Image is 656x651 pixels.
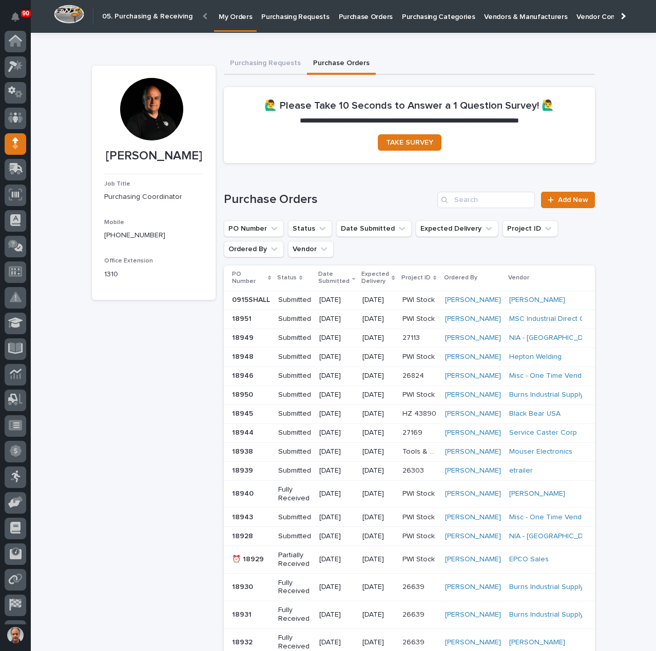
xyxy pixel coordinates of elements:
a: [PERSON_NAME] [445,372,501,380]
button: Vendor [288,241,334,257]
p: 18943 [232,511,255,522]
tr: 1893018930 Fully Received[DATE][DATE]2663926639 [PERSON_NAME] Burns Industrial Supply Co Inc [224,574,599,601]
p: Submitted [278,334,311,342]
p: PWI Stock [402,313,437,323]
a: Add New [541,192,595,208]
p: 18940 [232,487,256,498]
p: Date Submitted [318,269,350,288]
a: NIA - [GEOGRAPHIC_DATA][US_STATE] Axle [509,334,653,342]
p: 18945 [232,408,255,418]
a: Black Bear USA [509,410,561,418]
span: Job Title [104,181,130,187]
tr: 1894418944 Submitted[DATE][DATE]2716927169 [PERSON_NAME] Service Caster Corp [224,423,599,442]
p: Submitted [278,372,311,380]
a: [PERSON_NAME] [445,447,501,456]
p: 90 [23,10,29,17]
a: [PERSON_NAME] [445,353,501,361]
p: [DATE] [319,410,354,418]
tr: 1895018950 Submitted[DATE][DATE]PWI StockPWI Stock [PERSON_NAME] Burns Industrial Supply Co Inc [224,385,599,404]
p: [DATE] [362,513,394,522]
a: [PERSON_NAME] [509,296,565,304]
p: 18932 [232,636,255,647]
a: NIA - [GEOGRAPHIC_DATA][US_STATE] Axle [509,532,653,541]
button: Expected Delivery [416,220,498,237]
p: Fully Received [278,606,311,623]
tr: 1895118951 Submitted[DATE][DATE]PWI StockPWI Stock [PERSON_NAME] MSC Industrial Direct Co Inc [224,310,599,329]
p: Fully Received [278,485,311,503]
tr: 1894318943 Submitted[DATE][DATE]PWI StockPWI Stock [PERSON_NAME] Misc - One Time Vender [224,508,599,527]
p: PO Number [232,269,265,288]
span: TAKE SURVEY [386,139,433,146]
tr: 1894018940 Fully Received[DATE][DATE]PWI StockPWI Stock [PERSON_NAME] [PERSON_NAME] [224,480,599,508]
p: [DATE] [362,555,394,564]
span: Mobile [104,219,124,226]
a: [PERSON_NAME] [445,429,501,437]
p: Status [277,272,297,283]
p: [DATE] [319,447,354,456]
p: [DATE] [362,429,394,437]
p: Submitted [278,532,311,541]
p: 18951 [232,313,254,323]
tr: ⏰ 18929⏰ 18929 Partially Received[DATE][DATE]PWI StockPWI Stock [PERSON_NAME] EPCO Sales [224,546,599,574]
p: Fully Received [278,579,311,596]
p: [DATE] [362,410,394,418]
p: 18939 [232,464,255,475]
a: Misc - One Time Vender [509,513,589,522]
p: Fully Received [278,634,311,651]
p: [DATE] [319,334,354,342]
a: [PERSON_NAME] [445,638,501,647]
p: Ordered By [444,272,477,283]
a: [PERSON_NAME] [445,334,501,342]
tr: 1892818928 Submitted[DATE][DATE]PWI StockPWI Stock [PERSON_NAME] NIA - [GEOGRAPHIC_DATA][US_STATE... [224,527,599,546]
p: PWI Stock [402,553,437,564]
a: Burns Industrial Supply Co Inc [509,611,607,619]
p: 26303 [402,464,426,475]
p: 18949 [232,332,256,342]
p: HZ 43890 [402,408,438,418]
p: [DATE] [362,372,394,380]
h1: Purchase Orders [224,192,433,207]
button: Project ID [503,220,558,237]
p: Submitted [278,315,311,323]
tr: 1894818948 Submitted[DATE][DATE]PWI StockPWI Stock [PERSON_NAME] Hepton Welding [224,348,599,367]
tr: 1894618946 Submitted[DATE][DATE]2682426824 [PERSON_NAME] Misc - One Time Vender [224,367,599,385]
a: etrailer [509,466,533,475]
p: [DATE] [362,315,394,323]
p: Expected Delivery [361,269,389,288]
a: EPCO Sales [509,555,549,564]
p: PWI Stock [402,511,437,522]
p: [DATE] [319,429,354,437]
tr: 1893118931 Fully Received[DATE][DATE]2663926639 [PERSON_NAME] Burns Industrial Supply Co Inc [224,601,599,628]
a: [PERSON_NAME] [445,513,501,522]
a: MSC Industrial Direct Co Inc [509,315,601,323]
a: [PHONE_NUMBER] [104,232,165,239]
a: Misc - One Time Vender [509,372,589,380]
p: [DATE] [362,391,394,399]
a: Burns Industrial Supply Co Inc [509,583,607,592]
a: Hepton Welding [509,353,562,361]
a: [PERSON_NAME] [445,296,501,304]
p: [DATE] [319,583,354,592]
img: Workspace Logo [54,5,84,24]
a: [PERSON_NAME] [445,583,501,592]
a: [PERSON_NAME] [509,638,565,647]
a: [PERSON_NAME] [445,490,501,498]
a: [PERSON_NAME] [445,611,501,619]
button: users-avatar [5,624,26,646]
input: Search [437,192,535,208]
tr: 1894918949 Submitted[DATE][DATE]2711327113 [PERSON_NAME] NIA - [GEOGRAPHIC_DATA][US_STATE] Axle [224,329,599,348]
p: [DATE] [319,466,354,475]
a: [PERSON_NAME] [445,410,501,418]
a: [PERSON_NAME] [445,315,501,323]
p: 27169 [402,426,425,437]
p: 26639 [402,581,427,592]
p: [DATE] [362,532,394,541]
p: [DATE] [362,611,394,619]
p: [DATE] [319,315,354,323]
p: [DATE] [319,391,354,399]
p: Partially Received [278,551,311,568]
p: 18930 [232,581,255,592]
div: Notifications90 [13,12,26,29]
tr: 0915SHALL0915SHALL Submitted[DATE][DATE]PWI StockPWI Stock [PERSON_NAME] [PERSON_NAME] [224,291,599,310]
